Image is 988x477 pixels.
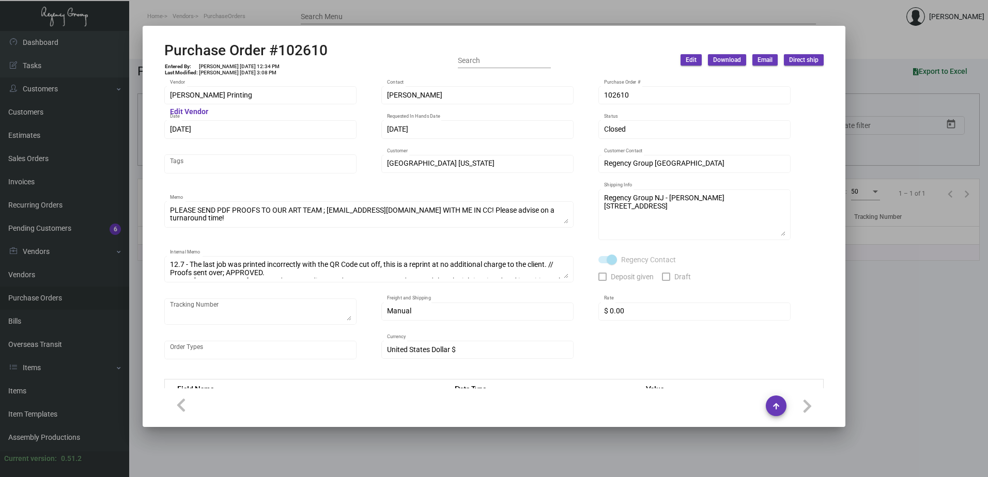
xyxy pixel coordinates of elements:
[713,56,741,65] span: Download
[4,453,57,464] div: Current version:
[686,56,697,65] span: Edit
[674,271,691,283] span: Draft
[708,54,746,66] button: Download
[758,56,773,65] span: Email
[752,54,778,66] button: Email
[784,54,824,66] button: Direct ship
[165,379,445,397] th: Field Name
[170,108,208,116] mat-hint: Edit Vendor
[621,253,676,266] span: Regency Contact
[636,379,823,397] th: Value
[198,70,280,76] td: [PERSON_NAME] [DATE] 3:08 PM
[604,125,626,133] span: Closed
[387,307,411,315] span: Manual
[789,56,819,65] span: Direct ship
[164,63,198,70] td: Entered By:
[61,453,82,464] div: 0.51.2
[164,70,198,76] td: Last Modified:
[164,42,328,59] h2: Purchase Order #102610
[444,379,636,397] th: Data Type
[198,63,280,70] td: [PERSON_NAME] [DATE] 12:34 PM
[611,271,654,283] span: Deposit given
[681,54,702,66] button: Edit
